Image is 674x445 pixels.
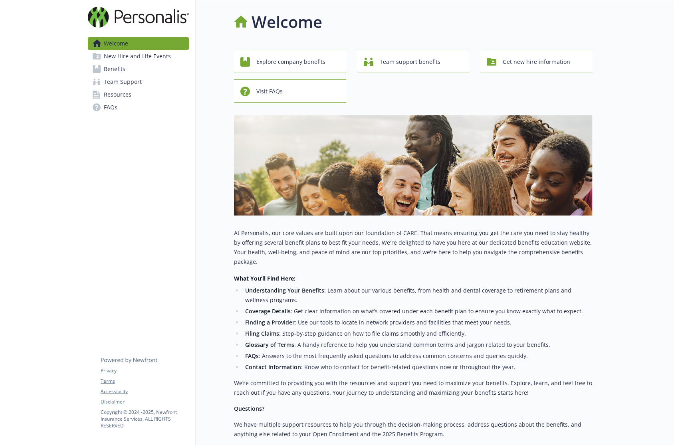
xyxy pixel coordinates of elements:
[101,388,188,395] a: Accessibility
[101,409,188,429] p: Copyright © 2024 - 2025 , Newfront Insurance Services, ALL RIGHTS RESERVED
[243,318,593,327] li: : Use our tools to locate in-network providers and facilities that meet your needs.
[104,101,117,114] span: FAQs
[480,50,593,73] button: Get new hire information
[234,50,346,73] button: Explore company benefits
[245,363,301,371] strong: Contact Information
[88,88,189,101] a: Resources
[256,84,283,99] span: Visit FAQs
[380,54,440,69] span: Team support benefits
[243,286,593,305] li: : Learn about our various benefits, from health and dental coverage to retirement plans and welln...
[245,318,295,326] strong: Finding a Provider
[245,341,294,348] strong: Glossary of Terms
[234,275,295,282] strong: What You’ll Find Here:
[243,351,593,361] li: : Answers to the most frequently asked questions to address common concerns and queries quickly.
[243,329,593,338] li: : Step-by-step guidance on how to file claims smoothly and efficiently.
[104,75,142,88] span: Team Support
[234,115,593,216] img: overview page banner
[245,307,291,315] strong: Coverage Details
[245,352,259,360] strong: FAQs
[104,88,131,101] span: Resources
[88,37,189,50] a: Welcome
[252,10,322,34] h1: Welcome
[234,79,346,103] button: Visit FAQs
[101,367,188,374] a: Privacy
[104,37,128,50] span: Welcome
[88,63,189,75] a: Benefits
[243,307,593,316] li: : Get clear information on what’s covered under each benefit plan to ensure you know exactly what...
[88,101,189,114] a: FAQs
[245,287,324,294] strong: Understanding Your Benefits
[234,420,593,439] p: We have multiple support resources to help you through the decision-making process, address quest...
[243,340,593,350] li: : A handy reference to help you understand common terms and jargon related to your benefits.
[101,398,188,405] a: Disclaimer
[88,75,189,88] a: Team Support
[104,50,171,63] span: New Hire and Life Events
[243,362,593,372] li: : Know who to contact for benefit-related questions now or throughout the year.
[88,50,189,63] a: New Hire and Life Events
[104,63,125,75] span: Benefits
[234,228,593,267] p: At Personalis, our core values are built upon our foundation of CARE. That means ensuring you get...
[234,405,264,412] strong: Questions?
[357,50,470,73] button: Team support benefits
[101,378,188,385] a: Terms
[245,330,279,337] strong: Filing Claims
[503,54,570,69] span: Get new hire information
[234,378,593,398] p: We’re committed to providing you with the resources and support you need to maximize your benefit...
[256,54,325,69] span: Explore company benefits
